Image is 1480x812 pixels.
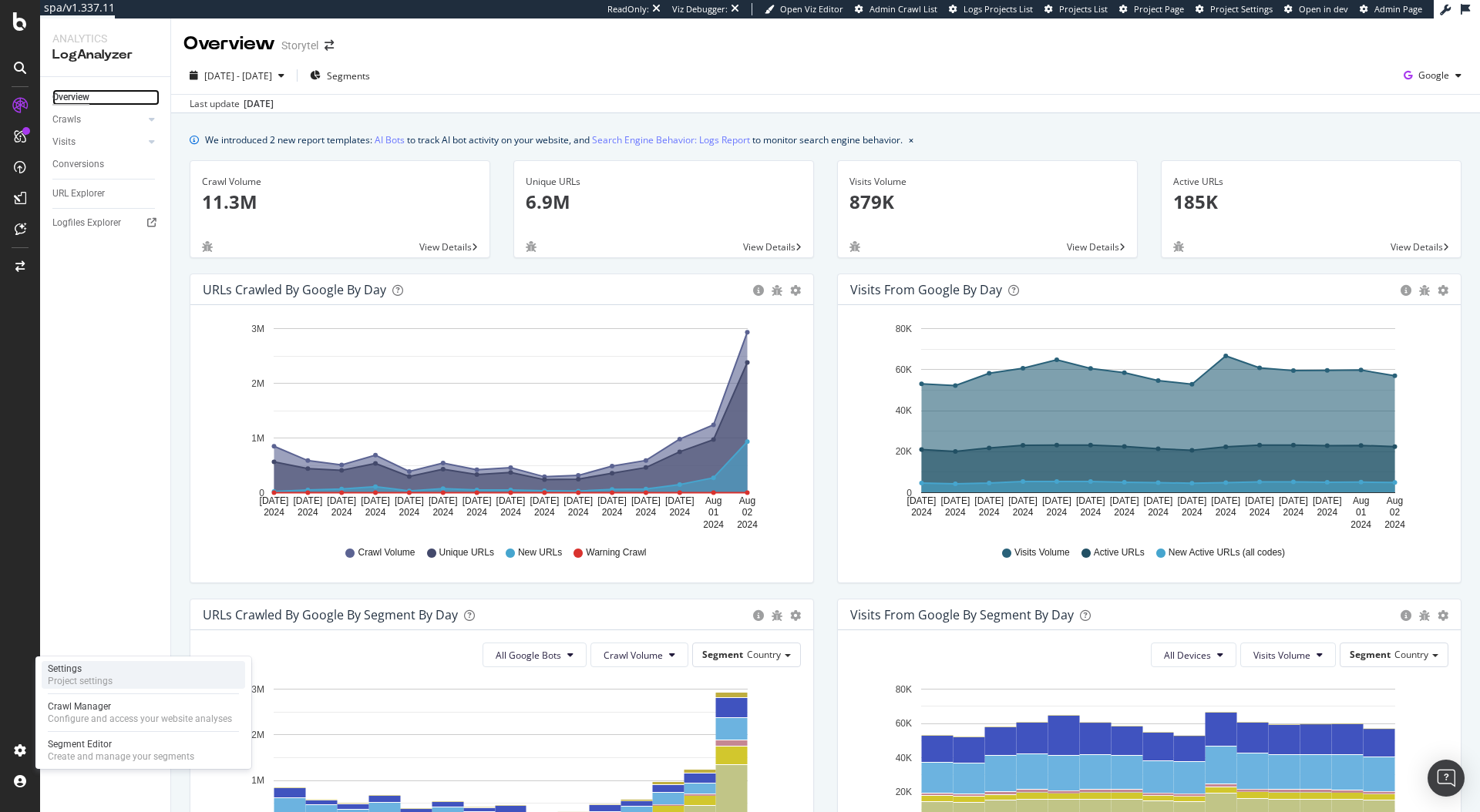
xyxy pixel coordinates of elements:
text: 2024 [1047,507,1068,518]
text: 2024 [1283,507,1304,518]
div: Analytics [52,31,158,46]
button: Visits Volume [1240,643,1336,667]
text: [DATE] [597,495,627,506]
text: [DATE] [1042,495,1071,506]
div: gear [1438,285,1448,296]
text: 2024 [636,507,657,518]
button: Segments [304,63,376,88]
a: Overview [52,89,160,106]
span: Google [1418,69,1449,82]
div: bug [772,285,782,296]
div: gear [1438,610,1448,621]
text: 40K [896,753,912,763]
text: 2024 [500,507,521,518]
a: Open in dev [1284,3,1348,15]
div: Open Intercom Messenger [1428,760,1465,797]
a: Logs Projects List [949,3,1033,15]
button: All Devices [1151,643,1236,667]
a: Admin Page [1360,3,1422,15]
text: 2024 [298,507,318,518]
text: 20K [896,787,912,797]
div: bug [849,241,860,252]
div: Crawl Volume [202,175,478,189]
text: 2024 [1216,507,1236,518]
text: 2024 [1148,507,1169,518]
text: 2024 [911,507,932,518]
a: Project Page [1119,3,1184,15]
text: 20K [896,447,912,458]
span: View Details [419,240,472,253]
text: 2024 [534,507,555,518]
div: URLs Crawled by Google by day [203,282,386,297]
div: circle-info [1401,610,1411,621]
a: URL Explorer [52,186,160,202]
text: 2024 [1384,519,1405,530]
text: 2024 [399,507,420,518]
div: Viz Debugger: [672,3,728,15]
text: 2024 [669,507,690,518]
div: bug [1419,610,1430,621]
a: SettingsProject settings [42,661,245,689]
span: Country [747,648,781,661]
text: [DATE] [907,495,937,506]
text: Aug [739,495,755,506]
span: Warning Crawl [586,546,646,559]
a: Open Viz Editor [765,3,843,15]
a: Visits [52,134,144,150]
div: LogAnalyzer [52,46,158,64]
span: Logs Projects List [964,3,1033,15]
text: [DATE] [429,495,458,506]
text: 2024 [1350,519,1371,530]
span: New URLs [518,546,562,559]
text: 2024 [466,507,487,518]
a: Search Engine Behavior: Logs Report [592,132,750,148]
button: [DATE] - [DATE] [183,63,291,88]
span: View Details [1391,240,1443,253]
text: 2024 [737,519,758,530]
div: Visits [52,134,76,150]
div: Segment Editor [48,738,194,750]
text: 2024 [979,507,1000,518]
text: 01 [708,507,719,518]
text: 2024 [264,507,284,518]
div: Overview [183,31,275,57]
div: Active URLs [1173,175,1449,189]
span: Crawl Volume [358,546,415,559]
text: 2024 [365,507,386,518]
button: Crawl Volume [590,643,688,667]
div: URLs Crawled by Google By Segment By Day [203,607,458,622]
a: Segment EditorCreate and manage your segments [42,737,245,764]
span: Admin Crawl List [869,3,937,15]
text: 02 [742,507,753,518]
text: [DATE] [260,495,289,506]
div: Last update [190,97,274,111]
div: gear [790,285,801,296]
text: 2024 [1182,507,1202,518]
text: [DATE] [1008,495,1038,506]
a: Crawl ManagerConfigure and access your website analyses [42,699,245,726]
text: 60K [896,364,912,375]
a: AI Bots [375,132,405,148]
span: Segments [327,69,370,82]
text: 2024 [602,507,623,518]
text: [DATE] [940,495,970,506]
svg: A chart. [203,317,795,532]
text: 3M [251,684,264,695]
div: Create and manage your segments [48,750,194,763]
span: Segment [1350,648,1391,661]
div: Project settings [48,675,113,687]
text: 2024 [1317,507,1337,518]
button: close banner [905,129,917,151]
div: Configure and access your website analyses [48,713,232,725]
text: 2024 [1080,507,1101,518]
text: 0 [259,488,264,498]
p: 6.9M [526,189,802,215]
text: [DATE] [395,495,424,506]
button: Google [1398,63,1468,88]
p: 11.3M [202,189,478,215]
span: Visits Volume [1014,546,1070,559]
a: Projects List [1044,3,1108,15]
span: Visits Volume [1253,649,1310,662]
text: [DATE] [1144,495,1173,506]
